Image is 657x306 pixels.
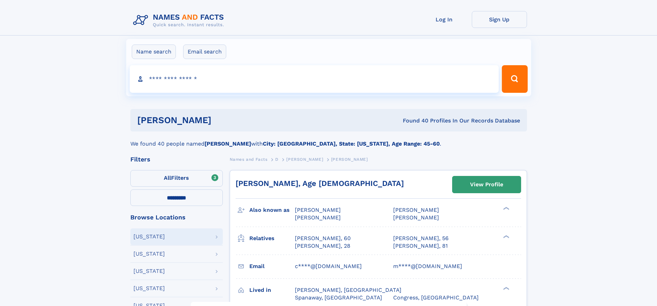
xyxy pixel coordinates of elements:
[393,207,439,213] span: [PERSON_NAME]
[133,268,165,274] div: [US_STATE]
[331,157,368,162] span: [PERSON_NAME]
[130,156,223,162] div: Filters
[249,260,295,272] h3: Email
[295,214,341,221] span: [PERSON_NAME]
[230,155,268,164] a: Names and Facts
[236,179,404,188] a: [PERSON_NAME], Age [DEMOGRAPHIC_DATA]
[164,175,171,181] span: All
[295,287,401,293] span: [PERSON_NAME], [GEOGRAPHIC_DATA]
[393,235,449,242] a: [PERSON_NAME], 56
[295,242,350,250] a: [PERSON_NAME], 28
[133,234,165,239] div: [US_STATE]
[501,286,510,290] div: ❯
[249,284,295,296] h3: Lived in
[130,170,223,187] label: Filters
[295,294,382,301] span: Spanaway, [GEOGRAPHIC_DATA]
[286,157,323,162] span: [PERSON_NAME]
[133,251,165,257] div: [US_STATE]
[132,45,176,59] label: Name search
[417,11,472,28] a: Log In
[133,286,165,291] div: [US_STATE]
[452,176,521,193] a: View Profile
[393,242,448,250] a: [PERSON_NAME], 81
[393,294,479,301] span: Congress, [GEOGRAPHIC_DATA]
[249,233,295,244] h3: Relatives
[295,207,341,213] span: [PERSON_NAME]
[275,155,279,164] a: D
[286,155,323,164] a: [PERSON_NAME]
[137,116,307,125] h1: [PERSON_NAME]
[501,206,510,211] div: ❯
[130,131,527,148] div: We found 40 people named with .
[307,117,520,125] div: Found 40 Profiles In Our Records Database
[130,11,230,30] img: Logo Names and Facts
[501,234,510,239] div: ❯
[130,214,223,220] div: Browse Locations
[263,140,440,147] b: City: [GEOGRAPHIC_DATA], State: [US_STATE], Age Range: 45-60
[502,65,527,93] button: Search Button
[183,45,226,59] label: Email search
[205,140,251,147] b: [PERSON_NAME]
[393,214,439,221] span: [PERSON_NAME]
[275,157,279,162] span: D
[295,235,351,242] a: [PERSON_NAME], 60
[130,65,499,93] input: search input
[249,204,295,216] h3: Also known as
[470,177,503,193] div: View Profile
[472,11,527,28] a: Sign Up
